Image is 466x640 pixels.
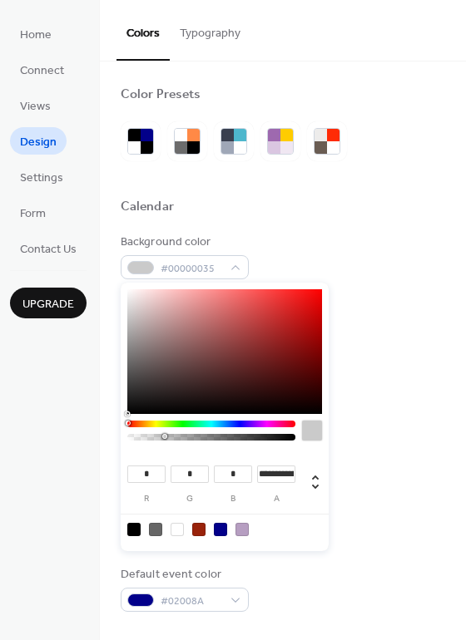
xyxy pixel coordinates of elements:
[20,98,51,116] span: Views
[10,20,62,47] a: Home
[161,260,222,278] span: #00000035
[10,56,74,83] a: Connect
[10,199,56,226] a: Form
[10,288,87,318] button: Upgrade
[20,241,77,258] span: Contact Us
[214,495,252,504] label: b
[171,495,209,504] label: g
[20,205,46,223] span: Form
[121,234,245,251] div: Background color
[20,62,64,80] span: Connect
[10,127,67,155] a: Design
[192,523,206,536] div: rgb(153, 35, 11)
[121,86,201,104] div: Color Presets
[235,523,249,536] div: rgb(182, 158, 193)
[149,523,162,536] div: rgb(102, 102, 102)
[22,296,74,313] span: Upgrade
[127,495,166,504] label: r
[10,234,87,262] a: Contact Us
[214,523,227,536] div: rgb(2, 0, 138)
[257,495,295,504] label: a
[121,199,174,216] div: Calendar
[121,566,245,583] div: Default event color
[10,91,61,119] a: Views
[10,163,73,190] a: Settings
[171,523,184,536] div: rgb(255, 255, 255)
[20,170,63,187] span: Settings
[20,27,52,44] span: Home
[127,523,141,536] div: rgb(0, 0, 0)
[161,593,222,610] span: #02008A
[20,134,57,151] span: Design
